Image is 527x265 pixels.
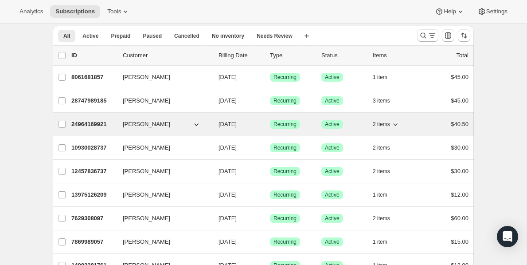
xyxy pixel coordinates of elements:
[219,144,237,151] span: [DATE]
[71,167,116,176] p: 12457836737
[257,32,293,40] span: Needs Review
[373,51,417,60] div: Items
[71,165,468,178] div: 12457836737[PERSON_NAME][DATE]SuccessRecurringSuccessActive2 items$30.00
[117,235,206,249] button: [PERSON_NAME]
[373,189,397,201] button: 1 item
[71,95,468,107] div: 28747989185[PERSON_NAME][DATE]SuccessRecurringSuccessActive3 items$45.00
[71,237,116,246] p: 7869989057
[325,215,340,222] span: Active
[50,5,100,18] button: Subscriptions
[325,74,340,81] span: Active
[273,121,297,128] span: Recurring
[20,8,43,15] span: Analytics
[300,30,314,42] button: Create new view
[219,168,237,174] span: [DATE]
[451,97,468,104] span: $45.00
[273,74,297,81] span: Recurring
[373,71,397,83] button: 1 item
[373,191,387,198] span: 1 item
[273,97,297,104] span: Recurring
[373,144,390,151] span: 2 items
[219,121,237,127] span: [DATE]
[373,95,400,107] button: 3 items
[497,226,518,247] div: Open Intercom Messenger
[123,51,211,60] p: Customer
[273,215,297,222] span: Recurring
[219,51,263,60] p: Billing Date
[117,117,206,131] button: [PERSON_NAME]
[174,32,199,40] span: Cancelled
[123,167,170,176] span: [PERSON_NAME]
[117,164,206,178] button: [PERSON_NAME]
[107,8,121,15] span: Tools
[373,238,387,245] span: 1 item
[325,144,340,151] span: Active
[451,215,468,221] span: $60.00
[373,236,397,248] button: 1 item
[219,191,237,198] span: [DATE]
[71,189,468,201] div: 13975126209[PERSON_NAME][DATE]SuccessRecurringSuccessActive1 item$12.00
[458,29,470,42] button: Sort the results
[71,73,116,82] p: 8061681857
[71,236,468,248] div: 7869989057[PERSON_NAME][DATE]SuccessRecurringSuccessActive1 item$15.00
[457,51,468,60] p: Total
[325,238,340,245] span: Active
[325,97,340,104] span: Active
[143,32,162,40] span: Paused
[325,191,340,198] span: Active
[321,51,366,60] p: Status
[71,51,116,60] p: ID
[55,8,95,15] span: Subscriptions
[71,96,116,105] p: 28747989185
[325,168,340,175] span: Active
[219,97,237,104] span: [DATE]
[270,51,314,60] div: Type
[429,5,470,18] button: Help
[71,190,116,199] p: 13975126209
[71,143,116,152] p: 10930028737
[373,165,400,178] button: 2 items
[373,121,390,128] span: 2 items
[71,120,116,129] p: 24964169921
[219,238,237,245] span: [DATE]
[273,168,297,175] span: Recurring
[71,51,468,60] div: IDCustomerBilling DateTypeStatusItemsTotal
[71,212,468,225] div: 7629308097[PERSON_NAME][DATE]SuccessRecurringSuccessActive2 items$60.00
[117,141,206,155] button: [PERSON_NAME]
[451,121,468,127] span: $40.50
[486,8,507,15] span: Settings
[373,74,387,81] span: 1 item
[444,8,456,15] span: Help
[71,118,468,131] div: 24964169921[PERSON_NAME][DATE]SuccessRecurringSuccessActive2 items$40.50
[273,144,297,151] span: Recurring
[451,168,468,174] span: $30.00
[71,142,468,154] div: 10930028737[PERSON_NAME][DATE]SuccessRecurringSuccessActive2 items$30.00
[117,70,206,84] button: [PERSON_NAME]
[123,120,170,129] span: [PERSON_NAME]
[102,5,135,18] button: Tools
[123,73,170,82] span: [PERSON_NAME]
[373,118,400,131] button: 2 items
[442,29,454,42] button: Customize table column order and visibility
[373,212,400,225] button: 2 items
[123,190,170,199] span: [PERSON_NAME]
[219,74,237,80] span: [DATE]
[325,121,340,128] span: Active
[451,144,468,151] span: $30.00
[219,215,237,221] span: [DATE]
[417,29,438,42] button: Search and filter results
[71,71,468,83] div: 8061681857[PERSON_NAME][DATE]SuccessRecurringSuccessActive1 item$45.00
[82,32,98,40] span: Active
[117,188,206,202] button: [PERSON_NAME]
[111,32,130,40] span: Prepaid
[273,191,297,198] span: Recurring
[14,5,48,18] button: Analytics
[123,237,170,246] span: [PERSON_NAME]
[123,96,170,105] span: [PERSON_NAME]
[472,5,513,18] button: Settings
[451,238,468,245] span: $15.00
[273,238,297,245] span: Recurring
[71,214,116,223] p: 7629308097
[117,211,206,225] button: [PERSON_NAME]
[123,214,170,223] span: [PERSON_NAME]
